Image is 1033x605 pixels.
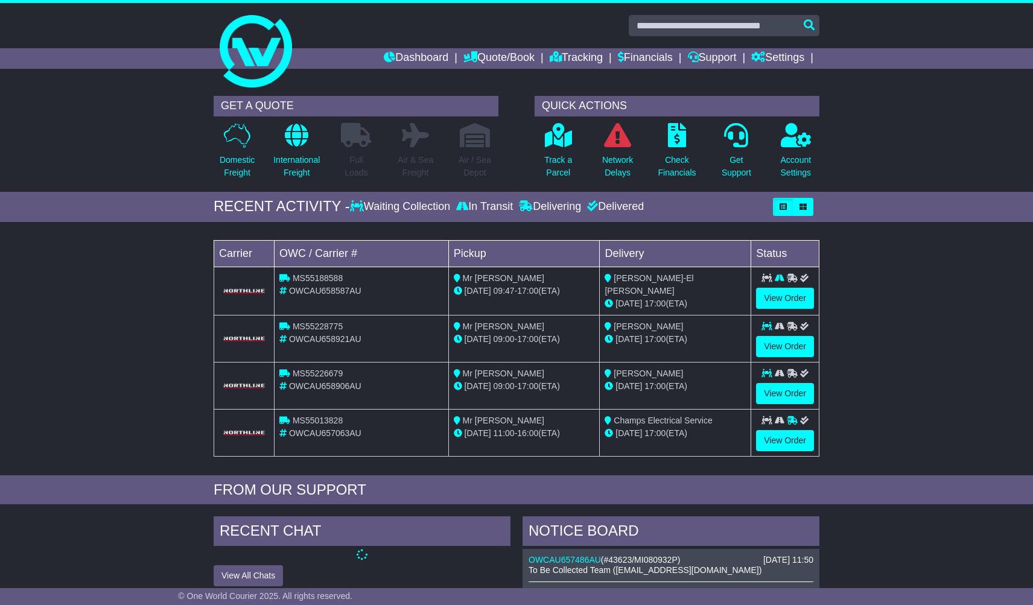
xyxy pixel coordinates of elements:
div: (ETA) [605,380,746,393]
div: In Transit [453,200,516,214]
span: OWCAU658921AU [289,334,361,344]
div: RECENT CHAT [214,516,510,549]
div: QUICK ACTIONS [535,96,819,116]
span: [DATE] [465,428,491,438]
span: 17:00 [644,428,666,438]
p: Domestic Freight [220,154,255,179]
a: GetSupport [721,122,752,186]
div: RECENT ACTIVITY - [214,198,350,215]
a: Tracking [550,48,603,69]
span: OWCAU658906AU [289,381,361,391]
a: View Order [756,383,814,404]
a: NetworkDelays [602,122,634,186]
img: GetCarrierServiceLogo [221,288,267,295]
div: (ETA) [605,297,746,310]
img: GetCarrierServiceLogo [221,335,267,343]
a: Track aParcel [544,122,573,186]
span: [DATE] [615,334,642,344]
a: View Order [756,288,814,309]
img: GetCarrierServiceLogo [221,429,267,437]
span: [PERSON_NAME] [614,369,683,378]
span: Mr [PERSON_NAME] [463,369,544,378]
img: GetCarrierServiceLogo [221,382,267,390]
a: Quote/Book [463,48,535,69]
span: [DATE] [615,381,642,391]
span: 09:00 [494,334,515,344]
span: To Be Collected Team ([EMAIL_ADDRESS][DOMAIN_NAME]) [529,565,761,575]
span: OWCAU658587AU [289,286,361,296]
span: Mr [PERSON_NAME] [463,416,544,425]
div: - (ETA) [454,380,595,393]
a: DomesticFreight [219,122,255,186]
a: Settings [751,48,804,69]
span: 17:00 [517,286,538,296]
span: MS55228775 [293,322,343,331]
span: © One World Courier 2025. All rights reserved. [178,591,352,601]
span: Mr [PERSON_NAME] [463,322,544,331]
td: Pickup [448,240,600,267]
span: 17:00 [644,299,666,308]
span: [PERSON_NAME] [614,322,683,331]
p: Full Loads [341,154,371,179]
p: Air / Sea Depot [459,154,491,179]
a: CheckFinancials [658,122,697,186]
div: (ETA) [605,427,746,440]
p: Get Support [722,154,751,179]
span: [DATE] [615,299,642,308]
span: 16:00 [517,428,538,438]
span: 17:00 [644,381,666,391]
span: [DATE] [465,286,491,296]
div: - (ETA) [454,285,595,297]
span: MS55226679 [293,369,343,378]
a: Support [688,48,737,69]
button: View All Chats [214,565,283,586]
td: Carrier [214,240,275,267]
a: AccountSettings [780,122,812,186]
p: Air & Sea Freight [398,154,433,179]
div: Delivered [584,200,644,214]
span: 17:00 [644,334,666,344]
td: Delivery [600,240,751,267]
span: [PERSON_NAME]-El [PERSON_NAME] [605,273,693,296]
div: (ETA) [605,333,746,346]
span: 17:00 [517,334,538,344]
a: InternationalFreight [273,122,320,186]
span: [DATE] [465,381,491,391]
span: Mr [PERSON_NAME] [463,273,544,283]
p: International Freight [273,154,320,179]
p: Account Settings [781,154,812,179]
p: Network Delays [602,154,633,179]
div: - (ETA) [454,333,595,346]
span: Champs Electrical Service [614,416,712,425]
a: Dashboard [384,48,448,69]
div: NOTICE BOARD [523,516,819,549]
span: 17:00 [517,381,538,391]
td: Status [751,240,819,267]
span: #43623/MI080932P [604,555,678,565]
p: Check Financials [658,154,696,179]
div: [DATE] 11:50 [763,555,813,565]
a: View Order [756,430,814,451]
p: Track a Parcel [544,154,572,179]
div: ( ) [529,555,813,565]
div: Delivering [516,200,584,214]
div: FROM OUR SUPPORT [214,481,819,499]
a: View Order [756,336,814,357]
span: 11:00 [494,428,515,438]
span: MS55188588 [293,273,343,283]
div: Waiting Collection [350,200,453,214]
a: OWCAU657486AU [529,555,601,565]
td: OWC / Carrier # [275,240,449,267]
div: GET A QUOTE [214,96,498,116]
span: MS55013828 [293,416,343,425]
span: [DATE] [465,334,491,344]
span: OWCAU657063AU [289,428,361,438]
a: Financials [618,48,673,69]
span: 09:47 [494,286,515,296]
span: 09:00 [494,381,515,391]
span: [DATE] [615,428,642,438]
div: - (ETA) [454,427,595,440]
